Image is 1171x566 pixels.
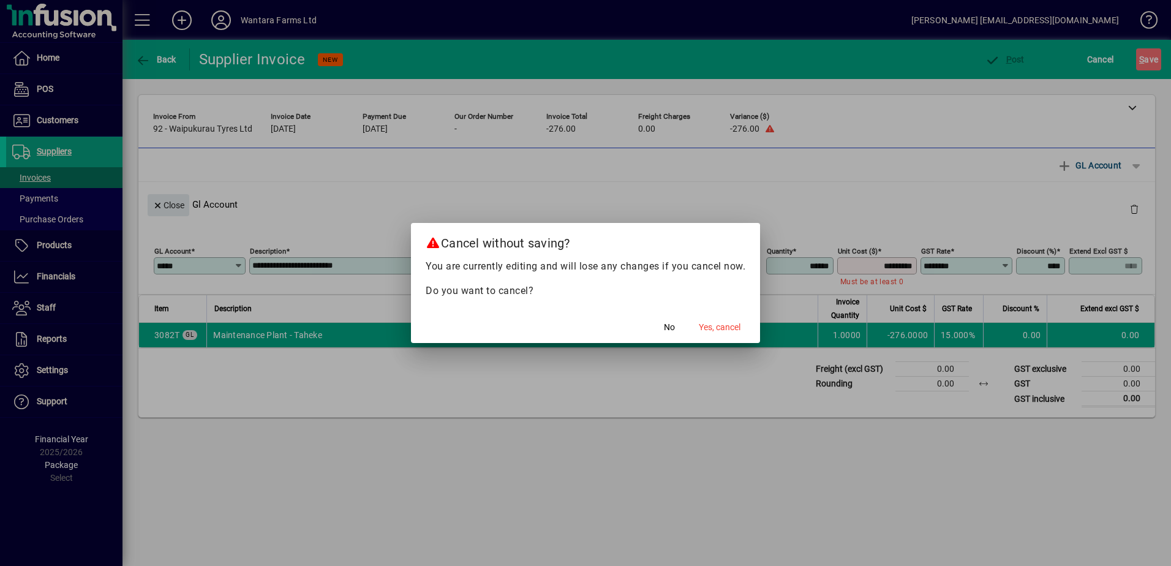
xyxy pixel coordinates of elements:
[426,259,745,274] p: You are currently editing and will lose any changes if you cancel now.
[650,316,689,338] button: No
[411,223,760,258] h2: Cancel without saving?
[426,284,745,298] p: Do you want to cancel?
[699,321,740,334] span: Yes, cancel
[694,316,745,338] button: Yes, cancel
[664,321,675,334] span: No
